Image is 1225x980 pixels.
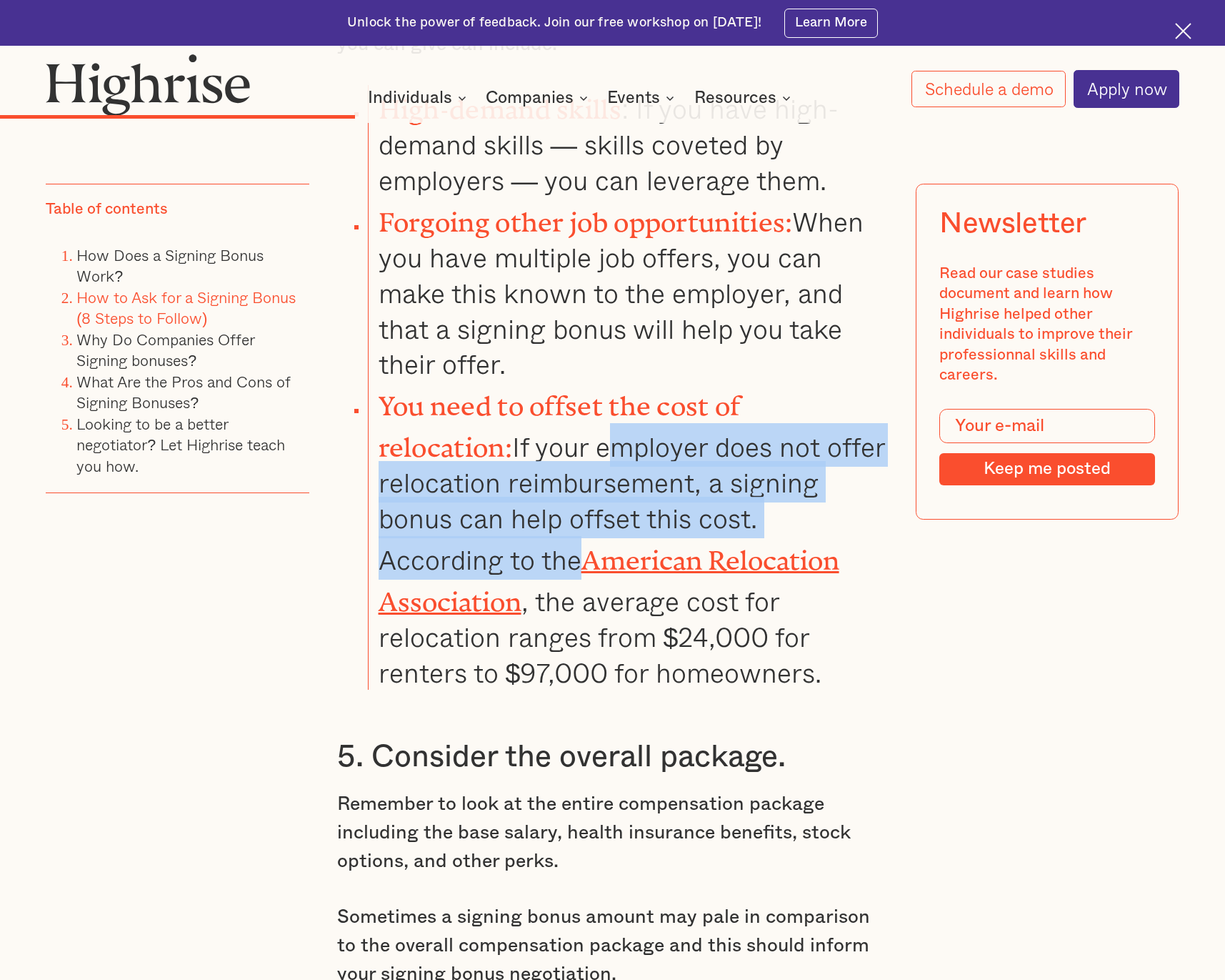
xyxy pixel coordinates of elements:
div: Read our case studies document and learn how Highrise helped other individuals to improve their p... [939,264,1155,386]
a: How to Ask for a Signing Bonus (8 Steps to Follow) [76,285,296,330]
img: Highrise logo [46,54,251,116]
a: Learn More [784,9,878,38]
div: Resources [694,89,795,107]
div: Individuals [368,89,452,107]
li: If your employer does not offer relocation reimbursement, a signing bonus can help offset this co... [368,382,888,690]
h3: 5. Consider the overall package. [337,738,887,776]
a: What Are the Pros and Cons of Signing Bonuses? [76,370,291,415]
div: Companies [486,89,592,107]
p: Remember to look at the entire compensation package including the base salary, health insurance b... [337,790,887,876]
div: Table of contents [46,200,168,221]
div: Individuals [368,89,471,107]
li: When you have multiple job offers, you can make this known to the employer, and that a signing bo... [368,198,888,382]
div: Events [607,89,679,107]
a: How Does a Signing Bonus Work? [76,243,264,288]
input: Keep me posted [939,453,1155,485]
div: Resources [694,89,776,107]
div: Companies [486,89,574,107]
a: Schedule a demo [911,71,1066,108]
form: Modal Form [939,409,1155,485]
img: Cross icon [1175,23,1191,39]
div: Events [607,89,660,107]
a: Why Do Companies Offer Signing bonuses? [76,327,254,372]
strong: Forgoing other job opportunities: [379,207,793,224]
strong: You need to offset the cost of relocation: [379,390,741,450]
li: : If you have high-demand skills — skills coveted by employers — you can leverage them. [368,85,888,198]
div: Newsletter [939,207,1086,241]
a: Apply now [1074,70,1179,107]
div: Unlock the power of feedback. Join our free workshop on [DATE]! [347,14,761,32]
a: American Relocation Association [379,545,839,604]
a: Looking to be a better negotiator? Let Highrise teach you how. [76,412,285,477]
input: Your e-mail [939,409,1155,443]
